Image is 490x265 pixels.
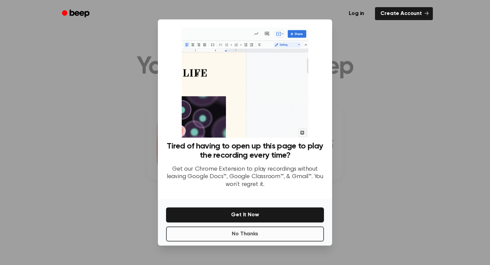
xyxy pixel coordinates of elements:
[166,166,324,189] p: Get our Chrome Extension to play recordings without leaving Google Docs™, Google Classroom™, & Gm...
[166,142,324,160] h3: Tired of having to open up this page to play the recording every time?
[166,207,324,222] button: Get It Now
[57,7,96,20] a: Beep
[182,28,308,138] img: Beep extension in action
[375,7,433,20] a: Create Account
[342,6,371,21] a: Log in
[166,227,324,241] button: No Thanks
